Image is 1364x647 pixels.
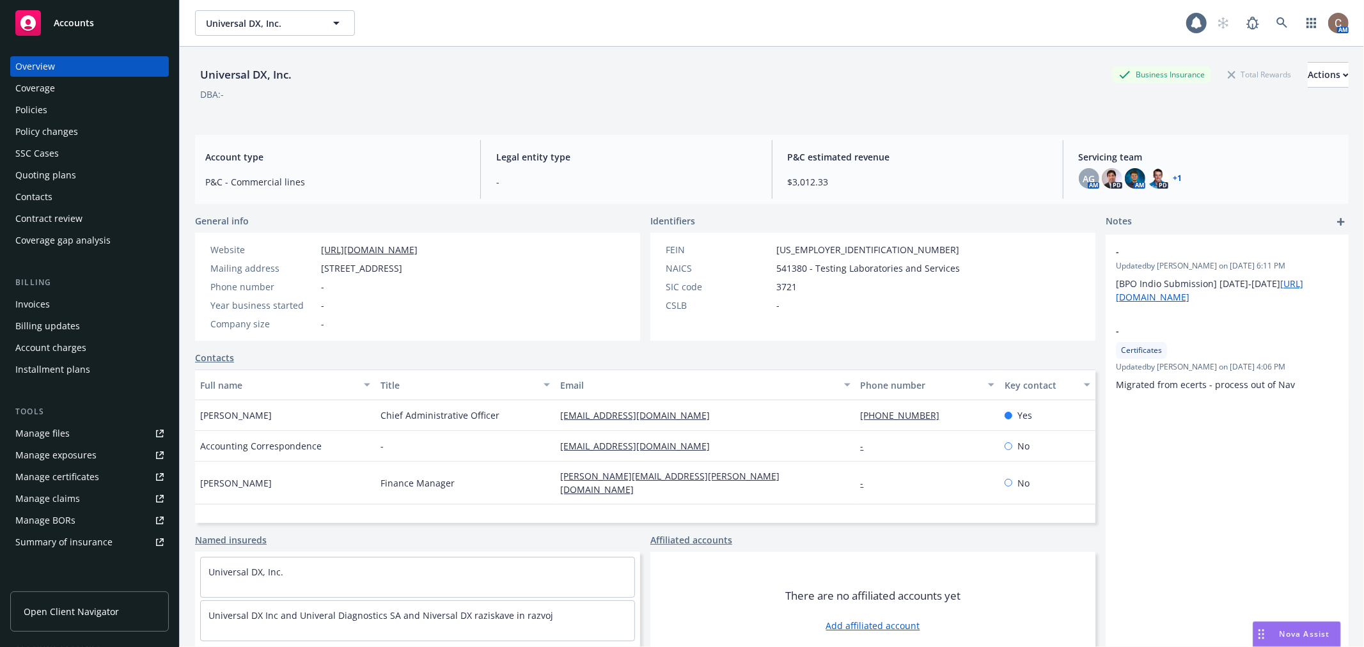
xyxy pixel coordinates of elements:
[785,588,960,604] span: There are no affiliated accounts yet
[496,150,756,164] span: Legal entity type
[10,165,169,185] a: Quoting plans
[200,439,322,453] span: Accounting Correspondence
[776,243,959,256] span: [US_EMPLOYER_IDENTIFICATION_NUMBER]
[205,150,465,164] span: Account type
[195,370,375,400] button: Full name
[208,566,283,578] a: Universal DX, Inc.
[861,378,980,392] div: Phone number
[200,378,356,392] div: Full name
[10,187,169,207] a: Contacts
[1240,10,1266,36] a: Report a Bug
[776,280,797,293] span: 3721
[776,261,960,275] span: 541380 - Testing Laboratories and Services
[10,532,169,552] a: Summary of insurance
[1106,314,1349,401] div: -CertificatesUpdatedby [PERSON_NAME] on [DATE] 4:06 PMMigrated from ecerts - process out of Nav
[10,230,169,251] a: Coverage gap analysis
[788,150,1047,164] span: P&C estimated revenue
[1328,13,1349,33] img: photo
[195,10,355,36] button: Universal DX, Inc.
[10,143,169,164] a: SSC Cases
[1173,175,1182,182] a: +1
[10,338,169,358] a: Account charges
[10,510,169,531] a: Manage BORs
[776,299,780,312] span: -
[321,244,418,256] a: [URL][DOMAIN_NAME]
[666,280,771,293] div: SIC code
[560,470,780,495] a: [PERSON_NAME][EMAIL_ADDRESS][PERSON_NAME][DOMAIN_NAME]
[1299,10,1324,36] a: Switch app
[195,66,297,83] div: Universal DX, Inc.
[15,187,52,207] div: Contacts
[15,165,76,185] div: Quoting plans
[861,409,950,421] a: [PHONE_NUMBER]
[15,445,97,465] div: Manage exposures
[1116,245,1305,258] span: -
[380,409,499,422] span: Chief Administrative Officer
[1113,66,1211,82] div: Business Insurance
[555,370,855,400] button: Email
[1221,66,1297,82] div: Total Rewards
[375,370,556,400] button: Title
[15,423,70,444] div: Manage files
[999,370,1095,400] button: Key contact
[650,533,732,547] a: Affiliated accounts
[210,243,316,256] div: Website
[1308,62,1349,88] button: Actions
[208,609,553,621] a: Universal DX Inc and Univeral Diagnostics SA and Niversal DX raziskave in razvoj
[10,445,169,465] span: Manage exposures
[15,359,90,380] div: Installment plans
[10,100,169,120] a: Policies
[1253,621,1341,647] button: Nova Assist
[210,299,316,312] div: Year business started
[861,477,874,489] a: -
[1253,622,1269,646] div: Drag to move
[10,316,169,336] a: Billing updates
[1017,439,1030,453] span: No
[210,317,316,331] div: Company size
[200,476,272,490] span: [PERSON_NAME]
[1079,150,1338,164] span: Servicing team
[321,261,402,275] span: [STREET_ADDRESS]
[10,208,169,229] a: Contract review
[826,619,920,632] a: Add affiliated account
[195,533,267,547] a: Named insureds
[1106,235,1349,314] div: -Updatedby [PERSON_NAME] on [DATE] 6:11 PM[BPO Indio Submission] [DATE]-[DATE][URL][DOMAIN_NAME]
[10,121,169,142] a: Policy changes
[10,359,169,380] a: Installment plans
[380,378,537,392] div: Title
[15,230,111,251] div: Coverage gap analysis
[321,317,324,331] span: -
[10,467,169,487] a: Manage certificates
[15,467,99,487] div: Manage certificates
[1116,277,1338,304] p: [BPO Indio Submission] [DATE]-[DATE]
[1308,63,1349,87] div: Actions
[15,510,75,531] div: Manage BORs
[1102,168,1122,189] img: photo
[15,338,86,358] div: Account charges
[1211,10,1236,36] a: Start snowing
[10,578,169,591] div: Analytics hub
[1148,168,1168,189] img: photo
[1106,214,1132,230] span: Notes
[321,299,324,312] span: -
[1333,214,1349,230] a: add
[380,476,455,490] span: Finance Manager
[15,294,50,315] div: Invoices
[1083,172,1095,185] span: AG
[1280,628,1330,639] span: Nova Assist
[1121,345,1162,356] span: Certificates
[650,214,695,228] span: Identifiers
[15,56,55,77] div: Overview
[1017,476,1030,490] span: No
[1116,260,1338,272] span: Updated by [PERSON_NAME] on [DATE] 6:11 PM
[380,439,384,453] span: -
[54,18,94,28] span: Accounts
[205,175,465,189] span: P&C - Commercial lines
[10,276,169,289] div: Billing
[560,378,836,392] div: Email
[15,316,80,336] div: Billing updates
[24,605,119,618] span: Open Client Navigator
[10,56,169,77] a: Overview
[321,280,324,293] span: -
[10,405,169,418] div: Tools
